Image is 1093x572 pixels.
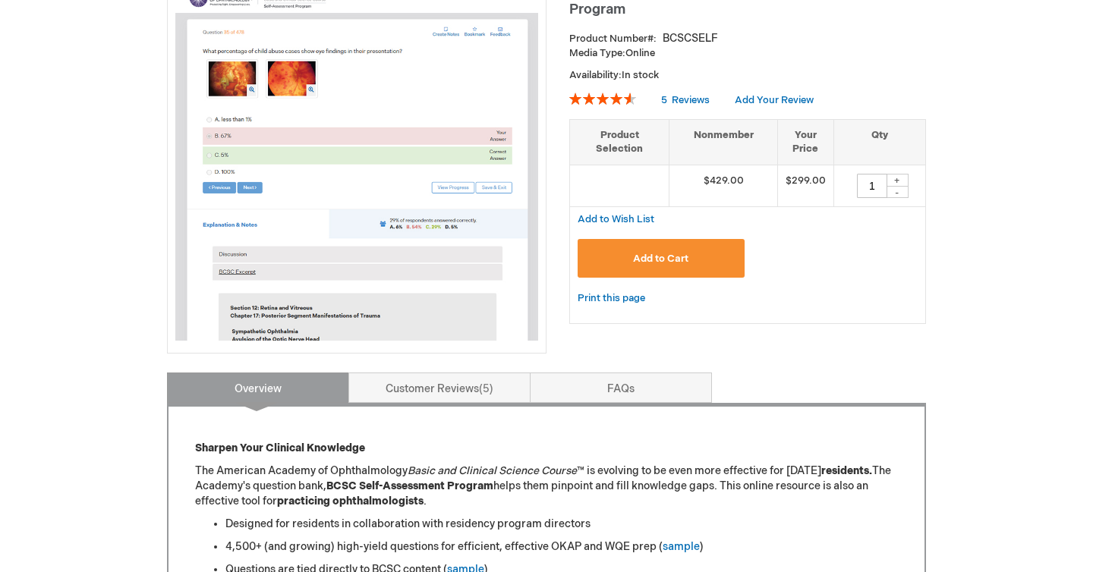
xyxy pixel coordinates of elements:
td: $429.00 [669,165,778,206]
th: Nonmember [669,119,778,165]
strong: Sharpen Your Clinical Knowledge [195,442,365,454]
strong: Media Type: [569,47,625,59]
span: 5 [661,94,667,106]
div: + [886,174,909,187]
strong: practicing ophthalmologists [277,495,424,508]
strong: BCSC Self-Assessment Program [326,479,493,492]
p: The American Academy of Ophthalmology ™ is evolving to be even more effective for [DATE] The Acad... [195,464,898,509]
th: Your Price [777,119,833,165]
td: $299.00 [777,165,833,206]
th: Qty [833,119,925,165]
a: Overview [167,372,349,403]
div: BCSCSELF [663,31,718,46]
li: 4,500+ (and growing) high-yield questions for efficient, effective OKAP and WQE prep ( ) [225,539,898,555]
span: Add to Wish List [578,213,654,225]
li: Designed for residents in collaboration with residency program directors [225,517,898,532]
a: Customer Reviews5 [348,372,531,403]
div: - [886,186,909,198]
a: Add to Wish List [578,212,654,225]
strong: Product Number [569,33,657,45]
p: Online [569,46,926,61]
a: 5 Reviews [661,94,712,106]
span: Add to Cart [633,253,688,265]
span: Reviews [672,94,710,106]
input: Qty [857,174,887,198]
button: Add to Cart [578,239,745,278]
strong: residents. [821,464,872,477]
p: Availability: [569,68,926,83]
div: 92% [569,93,636,105]
em: Basic and Clinical Science Course [408,464,577,477]
th: Product Selection [570,119,669,165]
span: 5 [479,382,493,395]
a: Print this page [578,289,645,308]
span: In stock [622,69,659,81]
a: Add Your Review [735,94,814,106]
a: sample [663,540,700,553]
a: FAQs [530,372,712,403]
